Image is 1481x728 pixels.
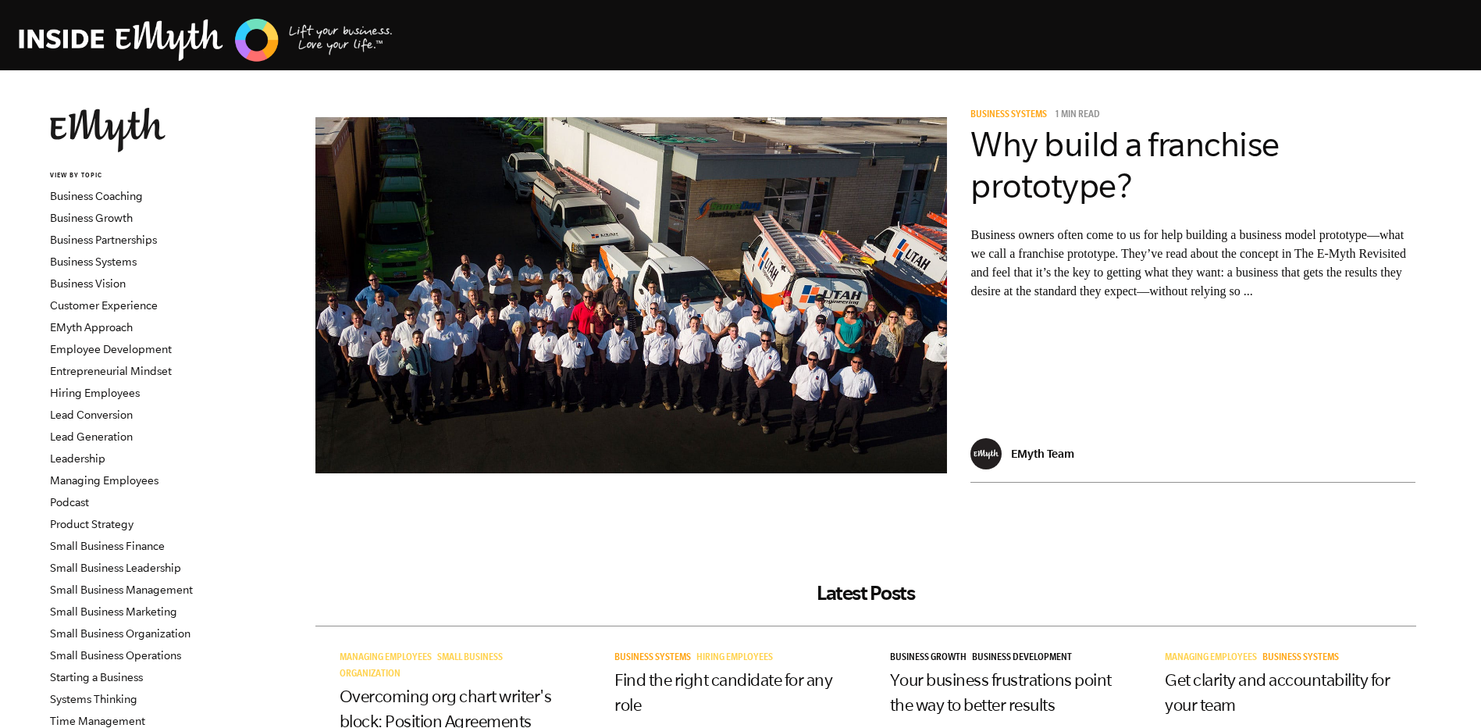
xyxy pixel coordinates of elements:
a: Small Business Finance [50,540,165,552]
a: Business Systems [970,110,1052,121]
a: Business Coaching [50,190,143,202]
img: EMyth Business Coaching [19,16,393,64]
a: Business Partnerships [50,234,157,246]
span: Business Development [972,653,1072,664]
a: Podcast [50,496,89,509]
p: EMyth Team [1011,447,1074,460]
span: Hiring Employees [696,653,773,664]
a: Leadership [50,452,105,465]
a: Small Business Management [50,583,193,596]
a: Small Business Operations [50,649,181,662]
a: Business Systems [1262,653,1344,664]
img: EMyth [50,108,166,152]
a: Business Development [972,653,1077,664]
a: Business Systems [614,653,696,664]
a: Small Business Organization [340,653,503,680]
a: Managing Employees [1165,653,1262,664]
a: Lead Generation [50,430,133,443]
a: Starting a Business [50,671,143,683]
a: Customer Experience [50,299,158,312]
span: Business Systems [1262,653,1339,664]
p: Business owners often come to us for help building a business model prototype—what we call a fran... [970,226,1415,301]
a: Business Growth [890,653,972,664]
a: Product Strategy [50,518,134,530]
a: Systems Thinking [50,693,137,705]
span: Business Growth [890,653,967,664]
img: business model prototype [315,117,948,473]
a: Find the right candidate for any role [614,670,832,714]
a: Hiring Employees [50,387,140,399]
a: Business Vision [50,277,126,290]
h6: VIEW BY TOPIC [50,171,238,181]
a: Small Business Organization [50,627,190,640]
p: 1 min read [1055,110,1100,121]
a: Lead Conversion [50,409,133,421]
a: Time Management [50,715,145,727]
a: Hiring Employees [696,653,778,664]
a: Why build a franchise prototype? [970,125,1280,205]
a: Small Business Marketing [50,605,177,618]
iframe: Chat Widget [1403,653,1481,728]
img: EMyth Team - EMyth [970,438,1002,469]
a: Managing Employees [50,474,158,487]
a: Employee Development [50,343,172,355]
a: Entrepreneurial Mindset [50,365,172,377]
span: Business Systems [970,110,1047,121]
span: Managing Employees [340,653,432,664]
a: Business Growth [50,212,133,224]
h2: Latest Posts [315,581,1416,605]
a: Managing Employees [340,653,437,664]
a: EMyth Approach [50,321,133,334]
a: Your business frustrations point the way to better results [890,670,1112,714]
a: Get clarity and accountability for your team [1165,670,1390,714]
a: Business Systems [50,255,137,268]
a: Small Business Leadership [50,562,181,574]
span: Business Systems [614,653,691,664]
span: Managing Employees [1165,653,1257,664]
